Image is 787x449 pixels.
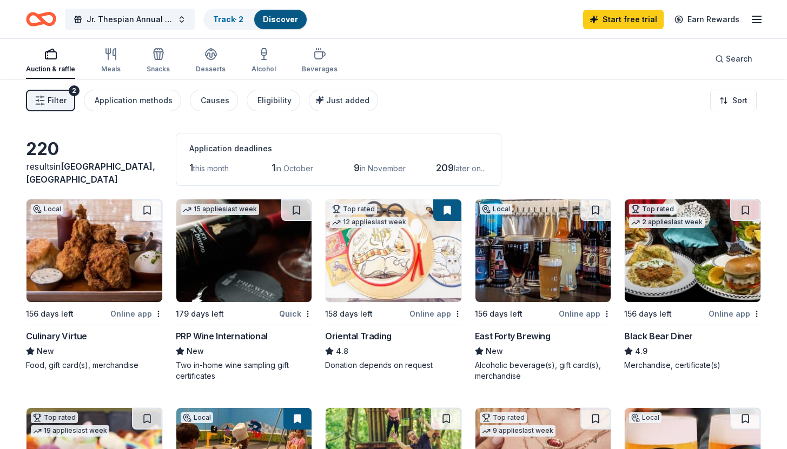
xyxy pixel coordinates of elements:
div: Top rated [480,412,527,423]
button: Filter2 [26,90,75,111]
div: Online app [709,307,761,320]
div: Top rated [31,412,78,423]
span: Just added [326,96,369,105]
div: Top rated [629,204,676,215]
div: 19 applies last week [31,425,109,437]
span: Filter [48,94,67,107]
div: Auction & raffle [26,65,75,73]
a: Start free trial [583,10,664,29]
a: Image for PRP Wine International15 applieslast week179 days leftQuickPRP Wine InternationalNewTwo... [176,199,313,381]
button: Auction & raffle [26,43,75,79]
button: Desserts [196,43,226,79]
div: Online app [559,307,611,320]
div: Alcoholic beverage(s), gift card(s), merchandise [475,360,612,381]
div: Desserts [196,65,226,73]
a: Image for Culinary VirtueLocal156 days leftOnline appCulinary VirtueNewFood, gift card(s), mercha... [26,199,163,371]
span: [GEOGRAPHIC_DATA], [GEOGRAPHIC_DATA] [26,161,155,185]
div: Application methods [95,94,173,107]
div: Eligibility [257,94,292,107]
div: Local [480,204,512,215]
span: later on... [454,164,486,173]
button: Just added [309,90,378,111]
div: Online app [409,307,462,320]
div: Culinary Virtue [26,330,87,343]
span: New [486,345,503,358]
span: New [37,345,54,358]
div: results [26,160,163,186]
button: Sort [710,90,757,111]
button: Track· 2Discover [203,9,308,30]
span: 1 [272,162,275,173]
button: Eligibility [247,90,300,111]
div: 179 days left [176,307,224,320]
a: Earn Rewards [668,10,746,29]
div: Two in-home wine sampling gift certificates [176,360,313,381]
div: Quick [279,307,312,320]
div: PRP Wine International [176,330,268,343]
span: 1 [189,162,193,173]
div: 220 [26,138,163,160]
span: this month [193,164,229,173]
div: East Forty Brewing [475,330,551,343]
div: Online app [110,307,163,320]
span: Jr. Thespian Annual Silent Auction [87,13,173,26]
span: 4.9 [635,345,647,358]
div: Top rated [330,204,377,215]
div: 15 applies last week [181,204,259,215]
div: 2 [69,85,80,96]
button: Application methods [84,90,181,111]
span: New [187,345,204,358]
img: Image for East Forty Brewing [475,199,611,302]
button: Meals [101,43,121,79]
button: Jr. Thespian Annual Silent Auction [65,9,195,30]
div: Alcohol [252,65,276,73]
span: Search [726,52,752,65]
a: Home [26,6,56,32]
div: Causes [201,94,229,107]
img: Image for Oriental Trading [326,199,461,302]
div: Merchandise, certificate(s) [624,360,761,371]
div: Local [181,412,213,423]
span: 209 [436,162,454,173]
div: Application deadlines [189,142,488,155]
a: Image for Black Bear DinerTop rated2 applieslast week156 days leftOnline appBlack Bear Diner4.9Me... [624,199,761,371]
div: 156 days left [475,307,523,320]
div: 12 applies last week [330,217,408,228]
div: 158 days left [325,307,373,320]
img: Image for Black Bear Diner [625,199,760,302]
button: Search [706,48,761,70]
div: Snacks [147,65,170,73]
div: 9 applies last week [480,425,555,437]
a: Image for East Forty BrewingLocal156 days leftOnline appEast Forty BrewingNewAlcoholic beverage(s... [475,199,612,381]
div: Beverages [302,65,338,73]
button: Causes [190,90,238,111]
a: Track· 2 [213,15,243,24]
div: Food, gift card(s), merchandise [26,360,163,371]
div: 156 days left [26,307,74,320]
div: Local [629,412,662,423]
a: Discover [263,15,298,24]
span: 4.8 [336,345,348,358]
span: Sort [732,94,748,107]
span: in November [360,164,406,173]
a: Image for Oriental TradingTop rated12 applieslast week158 days leftOnline appOriental Trading4.8D... [325,199,462,371]
div: 156 days left [624,307,672,320]
div: Local [31,204,63,215]
img: Image for PRP Wine International [176,199,312,302]
span: in [26,161,155,185]
div: Donation depends on request [325,360,462,371]
div: Black Bear Diner [624,330,693,343]
div: Oriental Trading [325,330,392,343]
button: Alcohol [252,43,276,79]
button: Beverages [302,43,338,79]
button: Snacks [147,43,170,79]
div: 2 applies last week [629,217,705,228]
div: Meals [101,65,121,73]
span: in October [275,164,313,173]
img: Image for Culinary Virtue [27,199,162,302]
span: 9 [354,162,360,173]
